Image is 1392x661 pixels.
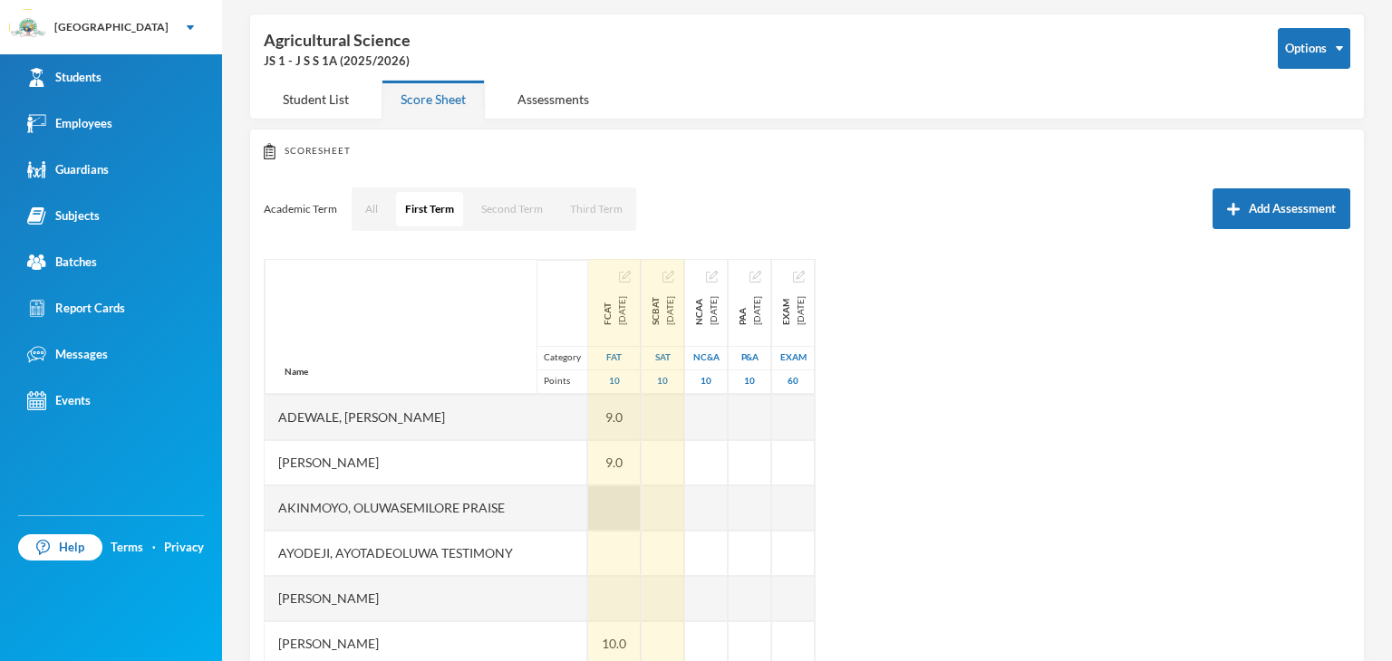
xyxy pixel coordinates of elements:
div: Ayodeji, Ayotadeoluwa Testimony [265,531,587,576]
div: Akinmoyo, Oluwasemilore Praise [265,485,587,531]
img: edit [619,271,631,283]
div: First Continuous Assessment Test [600,296,629,325]
div: [PERSON_NAME] [265,576,587,621]
div: Second Assessment Test [642,346,683,369]
div: Category [536,346,587,369]
div: JS 1 - J S S 1A (2025/2026) [264,53,1251,71]
button: All [356,192,387,226]
div: Project And Assignment [729,346,770,369]
p: Academic Term [264,202,337,216]
div: 9.0 [588,395,641,440]
div: Examination [772,346,814,369]
div: Score Sheet [382,80,485,119]
button: Edit Assessment [706,269,718,283]
span: PAA [735,296,749,325]
div: 10 [729,369,770,393]
div: Guardians [27,160,109,179]
div: Employees [27,114,112,133]
div: Points [536,369,587,393]
div: 9.0 [588,440,641,485]
div: Notecheck And Attendance [685,346,727,369]
a: Help [18,534,102,561]
div: Student List [264,80,368,119]
div: Agricultural Science [264,28,1251,71]
div: Assessments [498,80,608,119]
div: Batches [27,253,97,272]
div: Report Cards [27,299,125,318]
img: edit [749,271,761,283]
div: Project And Assignment [735,296,764,325]
div: Second Assessment Test [648,296,677,325]
img: edit [662,271,674,283]
a: Terms [111,539,143,557]
button: Options [1278,28,1350,69]
div: · [152,539,156,557]
button: Edit Assessment [619,269,631,283]
button: Edit Assessment [793,269,805,283]
div: 10 [685,369,727,393]
button: First Term [396,192,463,226]
span: NCAA [691,296,706,325]
button: Second Term [472,192,552,226]
div: Name [266,350,327,393]
button: Third Term [561,192,632,226]
div: Events [27,391,91,410]
img: logo [10,10,46,46]
div: 10 [642,369,683,393]
div: Notecheck And Attendance [691,296,720,325]
span: FCAT [600,296,614,325]
div: Examination [778,296,807,325]
div: Adewale, [PERSON_NAME] [265,395,587,440]
button: Edit Assessment [749,269,761,283]
span: Exam [778,296,793,325]
img: edit [706,271,718,283]
img: edit [793,271,805,283]
div: Students [27,68,101,87]
div: Messages [27,345,108,364]
div: 60 [772,369,814,393]
div: Subjects [27,206,100,225]
div: First Assessment Test [588,346,640,369]
button: Edit Assessment [662,269,674,283]
div: [PERSON_NAME] [265,440,587,485]
div: 10 [588,369,640,393]
div: [GEOGRAPHIC_DATA] [54,19,169,35]
a: Privacy [164,539,204,557]
button: Add Assessment [1213,188,1350,229]
div: Scoresheet [264,143,1350,159]
span: SCBAT [648,296,662,325]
